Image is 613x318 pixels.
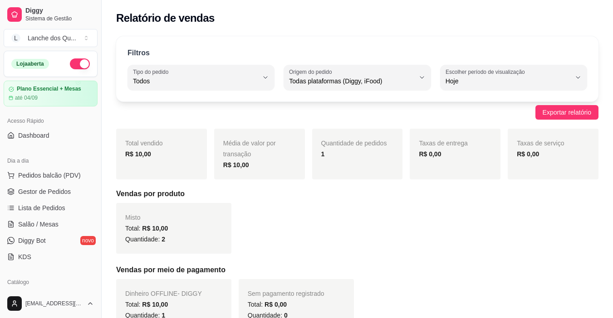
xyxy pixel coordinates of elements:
[4,154,98,168] div: Dia a dia
[18,203,65,212] span: Lista de Pedidos
[517,140,564,147] span: Taxas de serviço
[517,150,539,158] strong: R$ 0,00
[223,140,276,158] span: Média de valor por transação
[11,34,20,43] span: L
[18,131,49,140] span: Dashboard
[142,225,168,232] span: R$ 10,00
[125,214,140,221] span: Misto
[4,250,98,264] a: KDS
[11,59,49,69] div: Loja aberta
[248,301,287,308] span: Total:
[4,201,98,215] a: Lista de Pedidos
[18,236,46,245] span: Diggy Bot
[4,4,98,25] a: DiggySistema de Gestão
[4,233,98,248] a: Diggy Botnovo
[15,94,38,101] article: até 04/09
[284,65,431,90] button: Origem do pedidoTodas plataformas (Diggy, iFood)
[142,301,168,308] span: R$ 10,00
[25,7,94,15] span: Diggy
[125,150,151,158] strong: R$ 10,00
[419,140,467,147] span: Taxas de entrega
[4,275,98,289] div: Catálogo
[4,184,98,199] a: Gestor de Pedidos
[125,140,163,147] span: Total vendido
[18,220,59,229] span: Salão / Mesas
[4,81,98,106] a: Plano Essencial + Mesasaté 04/09
[289,77,414,86] span: Todas plataformas (Diggy, iFood)
[25,300,83,307] span: [EMAIL_ADDRESS][DOMAIN_NAME]
[4,168,98,183] button: Pedidos balcão (PDV)
[25,15,94,22] span: Sistema de Gestão
[70,58,90,69] button: Alterar Status
[116,188,598,199] h5: Vendas por produto
[116,265,598,275] h5: Vendas por meio de pagamento
[128,48,150,58] p: Filtros
[265,301,287,308] span: R$ 0,00
[133,68,172,76] label: Tipo do pedido
[116,11,215,25] h2: Relatório de vendas
[4,114,98,128] div: Acesso Rápido
[133,77,258,86] span: Todos
[18,252,31,261] span: KDS
[28,34,76,43] div: Lanche dos Qu ...
[321,140,387,147] span: Quantidade de pedidos
[289,68,335,76] label: Origem do pedido
[543,107,591,117] span: Exportar relatório
[4,29,98,47] button: Select a team
[18,171,81,180] span: Pedidos balcão (PDV)
[128,65,275,90] button: Tipo do pedidoTodos
[18,187,71,196] span: Gestor de Pedidos
[419,150,441,158] strong: R$ 0,00
[125,236,165,243] span: Quantidade:
[440,65,587,90] button: Escolher período de visualizaçãoHoje
[446,68,528,76] label: Escolher período de visualização
[162,236,165,243] span: 2
[223,161,249,169] strong: R$ 10,00
[4,217,98,231] a: Salão / Mesas
[125,290,202,297] span: Dinheiro OFFLINE - DIGGY
[446,77,571,86] span: Hoje
[535,105,598,120] button: Exportar relatório
[125,301,168,308] span: Total:
[321,150,325,158] strong: 1
[17,86,81,92] article: Plano Essencial + Mesas
[4,128,98,143] a: Dashboard
[4,293,98,314] button: [EMAIL_ADDRESS][DOMAIN_NAME]
[125,225,168,232] span: Total:
[248,290,324,297] span: Sem pagamento registrado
